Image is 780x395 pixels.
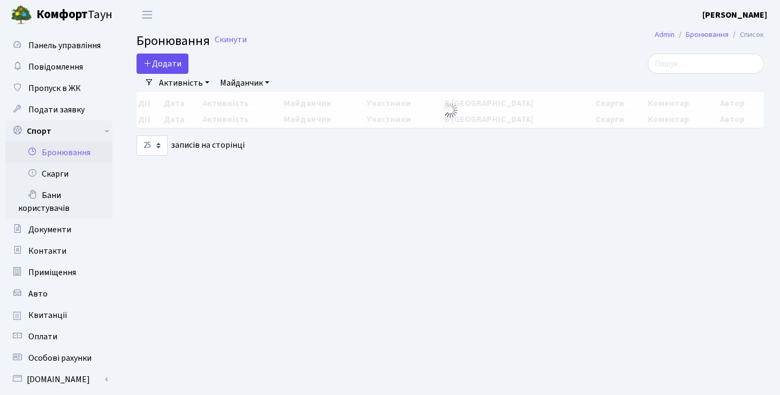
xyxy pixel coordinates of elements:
[5,35,112,56] a: Панель управління
[28,288,48,300] span: Авто
[686,29,729,40] a: Бронювання
[5,347,112,369] a: Особові рахунки
[5,262,112,283] a: Приміщення
[729,29,764,41] li: Список
[137,135,168,156] select: записів на сторінці
[137,135,245,156] label: записів на сторінці
[5,56,112,78] a: Повідомлення
[655,29,675,40] a: Admin
[5,120,112,142] a: Спорт
[28,309,67,321] span: Квитанції
[137,32,210,50] span: Бронювання
[28,352,92,364] span: Особові рахунки
[11,4,32,26] img: logo.png
[5,163,112,185] a: Скарги
[28,331,57,343] span: Оплати
[5,219,112,240] a: Документи
[5,185,112,219] a: Бани користувачів
[5,240,112,262] a: Контакти
[702,9,767,21] a: [PERSON_NAME]
[442,102,459,119] img: Обробка...
[28,267,76,278] span: Приміщення
[216,74,274,92] a: Майданчик
[5,142,112,163] a: Бронювання
[28,245,66,257] span: Контакти
[36,6,112,24] span: Таун
[5,305,112,326] a: Квитанції
[5,283,112,305] a: Авто
[36,6,88,23] b: Комфорт
[137,54,188,74] button: Додати
[5,99,112,120] a: Подати заявку
[648,54,764,74] input: Пошук...
[134,6,161,24] button: Переключити навігацію
[5,369,112,390] a: [DOMAIN_NAME]
[28,61,83,73] span: Повідомлення
[639,24,780,46] nav: breadcrumb
[28,40,101,51] span: Панель управління
[28,104,85,116] span: Подати заявку
[215,35,247,45] a: Скинути
[5,78,112,99] a: Пропуск в ЖК
[155,74,214,92] a: Активність
[28,82,81,94] span: Пропуск в ЖК
[28,224,71,236] span: Документи
[5,326,112,347] a: Оплати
